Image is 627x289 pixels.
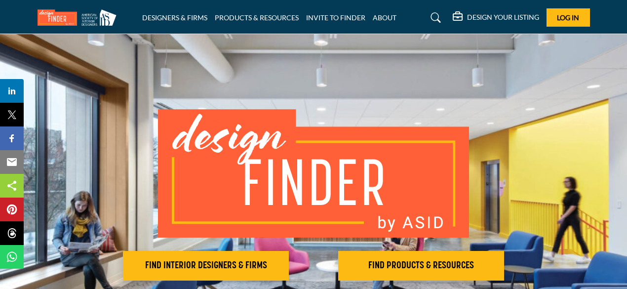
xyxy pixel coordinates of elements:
[373,13,396,22] a: ABOUT
[338,251,504,281] button: FIND PRODUCTS & RESOURCES
[453,12,539,24] div: DESIGN YOUR LISTING
[421,10,447,26] a: Search
[126,260,286,272] h2: FIND INTERIOR DESIGNERS & FIRMS
[123,251,289,281] button: FIND INTERIOR DESIGNERS & FIRMS
[158,109,469,238] img: image
[142,13,207,22] a: DESIGNERS & FIRMS
[341,260,501,272] h2: FIND PRODUCTS & RESOURCES
[306,13,365,22] a: INVITE TO FINDER
[215,13,299,22] a: PRODUCTS & RESOURCES
[557,13,579,22] span: Log In
[547,8,590,27] button: Log In
[38,9,121,26] img: Site Logo
[467,13,539,22] h5: DESIGN YOUR LISTING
